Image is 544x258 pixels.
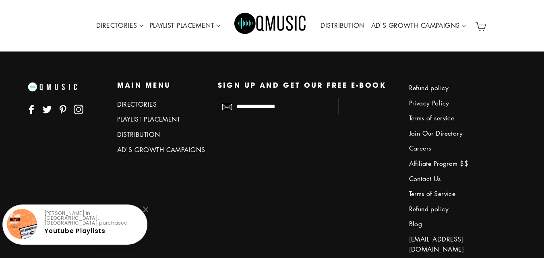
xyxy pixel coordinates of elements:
[147,17,224,35] a: PLAYLIST PLACEMENT
[368,17,469,35] a: AD'S GROWTH CAMPAIGNS
[409,187,498,200] a: Terms of Service
[409,127,498,140] a: Join Our Directory
[234,7,307,43] img: Q Music Promotions
[100,246,145,252] small: Verified by CareCart
[409,172,498,186] a: Contact Us
[44,211,140,225] p: [PERSON_NAME] in [GEOGRAPHIC_DATA], [GEOGRAPHIC_DATA] purchased
[409,111,498,125] a: Terms of service
[27,81,78,92] img: Q music promotions ¬ blogs radio spotify playlist placement
[409,81,498,95] a: Refund policy
[93,17,147,35] a: DIRECTORIES
[409,97,498,110] a: Privacy Policy
[117,113,206,126] a: PLAYLIST PLACEMENT
[409,202,498,216] a: Refund policy
[409,142,498,155] a: Careers
[218,81,397,90] p: Sign up and get our FREE e-book
[117,98,206,111] a: DIRECTORIES
[409,217,498,231] a: Blog
[44,227,105,235] a: Youtube Playlists
[409,157,498,170] a: Affiliate Program $$
[117,81,206,90] p: Main menu
[317,17,368,35] a: DISTRIBUTION
[409,233,498,256] a: [EMAIL_ADDRESS][DOMAIN_NAME]
[69,2,472,49] div: Primary
[117,143,206,157] a: AD'S GROWTH CAMPAIGNS
[117,128,206,141] a: DISTRIBUTION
